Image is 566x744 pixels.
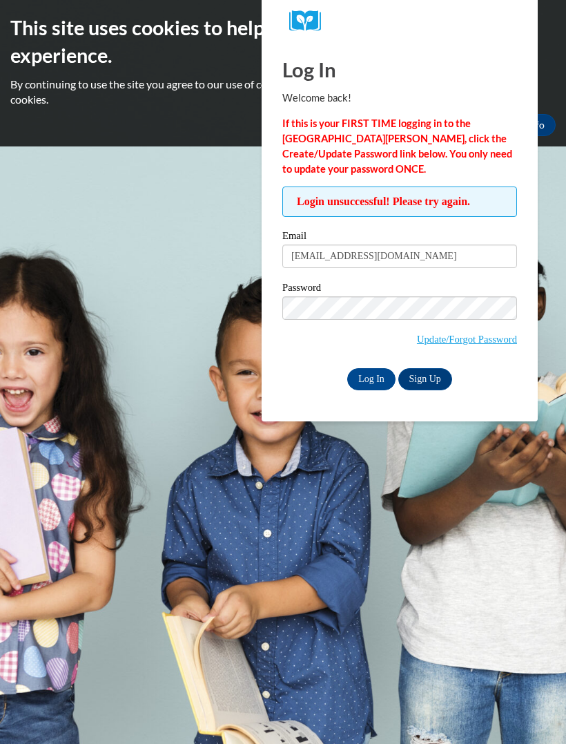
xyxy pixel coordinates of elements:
strong: If this is your FIRST TIME logging in to the [GEOGRAPHIC_DATA][PERSON_NAME], click the Create/Upd... [282,117,512,175]
a: Sign Up [398,368,452,390]
label: Email [282,231,517,245]
a: Update/Forgot Password [417,334,517,345]
span: Login unsuccessful! Please try again. [282,187,517,217]
input: Log In [347,368,396,390]
iframe: Button to launch messaging window [511,689,555,733]
a: COX Campus [289,10,510,32]
p: Welcome back! [282,90,517,106]
img: Logo brand [289,10,331,32]
h1: Log In [282,55,517,84]
p: By continuing to use the site you agree to our use of cookies. Use the ‘More info’ button to read... [10,77,556,107]
h2: This site uses cookies to help improve your learning experience. [10,14,556,70]
label: Password [282,283,517,296]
